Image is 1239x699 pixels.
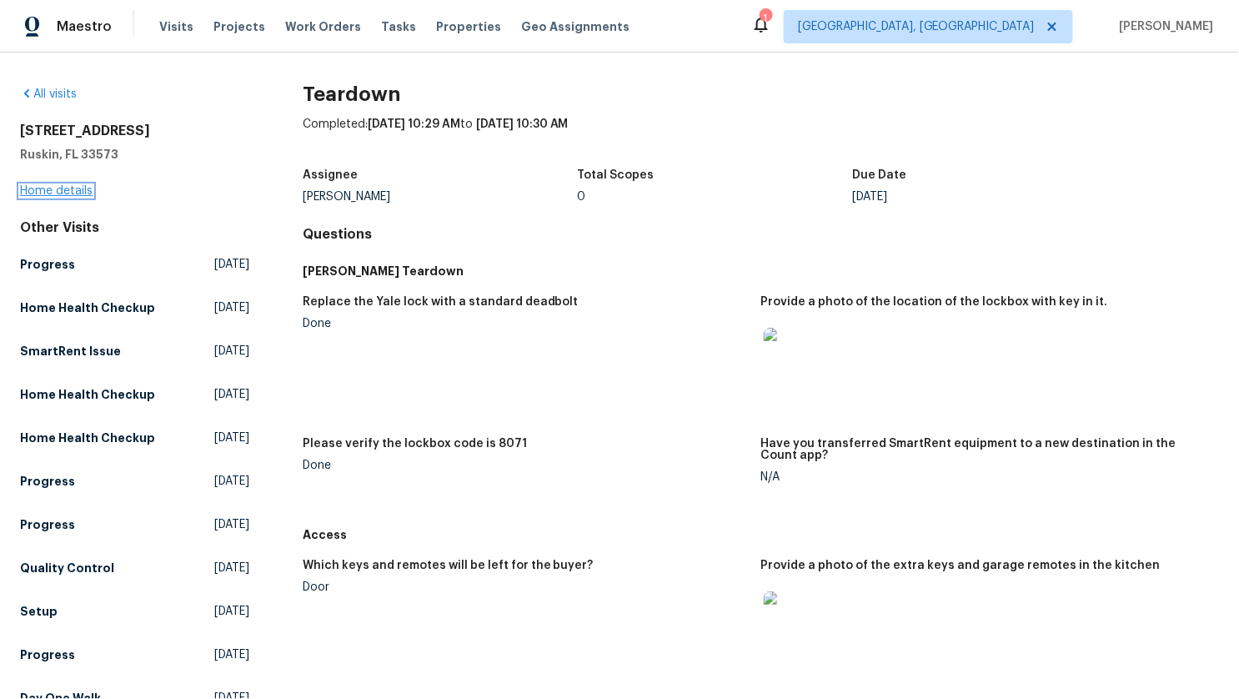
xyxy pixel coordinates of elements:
[578,169,655,181] h5: Total Scopes
[20,219,249,236] div: Other Visits
[20,646,75,663] h5: Progress
[20,256,75,273] h5: Progress
[214,256,249,273] span: [DATE]
[285,18,361,35] span: Work Orders
[20,88,77,100] a: All visits
[214,386,249,403] span: [DATE]
[20,553,249,583] a: Quality Control[DATE]
[213,18,265,35] span: Projects
[852,169,906,181] h5: Due Date
[20,146,249,163] h5: Ruskin, FL 33573
[303,560,594,571] h5: Which keys and remotes will be left for the buyer?
[214,430,249,446] span: [DATE]
[578,191,853,203] div: 0
[368,118,460,130] span: [DATE] 10:29 AM
[214,603,249,620] span: [DATE]
[20,293,249,323] a: Home Health Checkup[DATE]
[798,18,1035,35] span: [GEOGRAPHIC_DATA], [GEOGRAPHIC_DATA]
[20,343,121,360] h5: SmartRent Issue
[303,460,748,471] div: Done
[303,318,748,329] div: Done
[521,18,630,35] span: Geo Assignments
[20,386,155,403] h5: Home Health Checkup
[20,249,249,279] a: Progress[DATE]
[760,471,1206,483] div: N/A
[303,581,748,593] div: Door
[20,560,114,576] h5: Quality Control
[20,299,155,316] h5: Home Health Checkup
[214,560,249,576] span: [DATE]
[214,299,249,316] span: [DATE]
[214,516,249,533] span: [DATE]
[476,118,569,130] span: [DATE] 10:30 AM
[303,86,1219,103] h2: Teardown
[303,191,578,203] div: [PERSON_NAME]
[214,646,249,663] span: [DATE]
[20,473,75,490] h5: Progress
[20,430,155,446] h5: Home Health Checkup
[303,226,1219,243] h4: Questions
[303,526,1219,543] h5: Access
[760,560,1160,571] h5: Provide a photo of the extra keys and garage remotes in the kitchen
[1113,18,1214,35] span: [PERSON_NAME]
[20,596,249,626] a: Setup[DATE]
[159,18,193,35] span: Visits
[20,516,75,533] h5: Progress
[20,185,93,197] a: Home details
[20,510,249,540] a: Progress[DATE]
[303,263,1219,279] h5: [PERSON_NAME] Teardown
[20,603,58,620] h5: Setup
[303,169,358,181] h5: Assignee
[760,10,771,27] div: 1
[20,640,249,670] a: Progress[DATE]
[20,123,249,139] h2: [STREET_ADDRESS]
[20,380,249,410] a: Home Health Checkup[DATE]
[760,296,1107,308] h5: Provide a photo of the location of the lockbox with key in it.
[20,336,249,366] a: SmartRent Issue[DATE]
[57,18,112,35] span: Maestro
[303,296,579,308] h5: Replace the Yale lock with a standard deadbolt
[20,423,249,453] a: Home Health Checkup[DATE]
[381,21,416,33] span: Tasks
[20,466,249,496] a: Progress[DATE]
[436,18,501,35] span: Properties
[303,116,1219,159] div: Completed: to
[214,343,249,360] span: [DATE]
[760,438,1206,461] h5: Have you transferred SmartRent equipment to a new destination in the Count app?
[214,473,249,490] span: [DATE]
[852,191,1127,203] div: [DATE]
[303,438,527,450] h5: Please verify the lockbox code is 8071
